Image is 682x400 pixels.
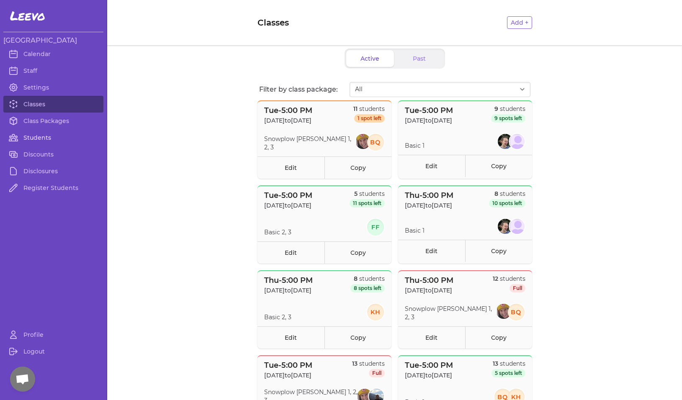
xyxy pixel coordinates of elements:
[405,371,453,379] p: [DATE] to [DATE]
[352,360,358,367] span: 13
[465,326,532,349] a: Copy
[465,240,532,262] a: Copy
[405,116,453,125] p: [DATE] to [DATE]
[3,146,103,163] a: Discounts
[257,326,324,349] a: Edit
[264,190,312,201] p: Tue - 5:00 PM
[371,223,380,231] text: FF
[405,359,453,371] p: Tue - 5:00 PM
[370,138,381,146] text: BQ
[10,8,45,23] span: Leevo
[491,105,525,113] p: students
[3,326,103,343] a: Profile
[264,371,312,379] p: [DATE] to [DATE]
[353,105,358,113] span: 11
[492,369,525,377] span: 5 spots left
[354,114,385,123] span: 1 spot left
[3,113,103,129] a: Class Packages
[493,360,498,367] span: 13
[3,163,103,179] a: Disclosures
[405,274,453,286] p: Thu - 5:00 PM
[354,275,358,282] span: 8
[511,308,522,316] text: BQ
[405,105,453,116] p: Tue - 5:00 PM
[491,114,525,123] span: 9 spots left
[257,241,324,264] a: Edit
[398,155,465,177] a: Edit
[3,129,103,146] a: Students
[493,274,525,283] p: students
[3,46,103,62] a: Calendar
[507,16,532,29] button: Add +
[350,274,385,283] p: students
[489,190,525,198] p: students
[264,274,313,286] p: Thu - 5:00 PM
[324,326,391,349] a: Copy
[264,228,291,236] p: Basic 2, 3
[370,308,381,316] text: KH
[346,50,394,67] button: Active
[3,179,103,196] a: Register Students
[264,105,312,116] p: Tue - 5:00 PM
[405,305,497,321] p: Snowplow [PERSON_NAME] 1, 2, 3
[10,367,35,392] div: Open chat
[3,62,103,79] a: Staff
[405,141,425,150] p: Basic 1
[493,275,498,282] span: 12
[3,96,103,113] a: Classes
[405,201,453,210] p: [DATE] to [DATE]
[492,359,525,368] p: students
[405,286,453,295] p: [DATE] to [DATE]
[405,226,425,235] p: Basic 1
[396,50,443,67] button: Past
[264,116,312,125] p: [DATE] to [DATE]
[398,240,465,262] a: Edit
[405,190,453,201] p: Thu - 5:00 PM
[257,156,324,179] a: Edit
[350,199,385,208] span: 11 spots left
[264,286,313,295] p: [DATE] to [DATE]
[350,284,385,292] span: 8 spots left
[264,313,291,321] p: Basic 2, 3
[350,190,385,198] p: students
[264,359,312,371] p: Tue - 5:00 PM
[353,105,385,113] p: students
[324,241,391,264] a: Copy
[465,155,532,177] a: Copy
[264,135,356,151] p: Snowplow [PERSON_NAME] 1, 2, 3
[259,85,350,95] p: Filter by class package:
[489,199,525,208] span: 10 spots left
[398,326,465,349] a: Edit
[324,156,391,179] a: Copy
[352,359,385,368] p: students
[3,79,103,96] a: Settings
[264,201,312,210] p: [DATE] to [DATE]
[354,190,358,197] span: 5
[3,343,103,360] a: Logout
[3,36,103,46] h3: [GEOGRAPHIC_DATA]
[510,284,525,292] span: Full
[369,369,385,377] span: Full
[494,190,498,197] span: 8
[494,105,498,113] span: 9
